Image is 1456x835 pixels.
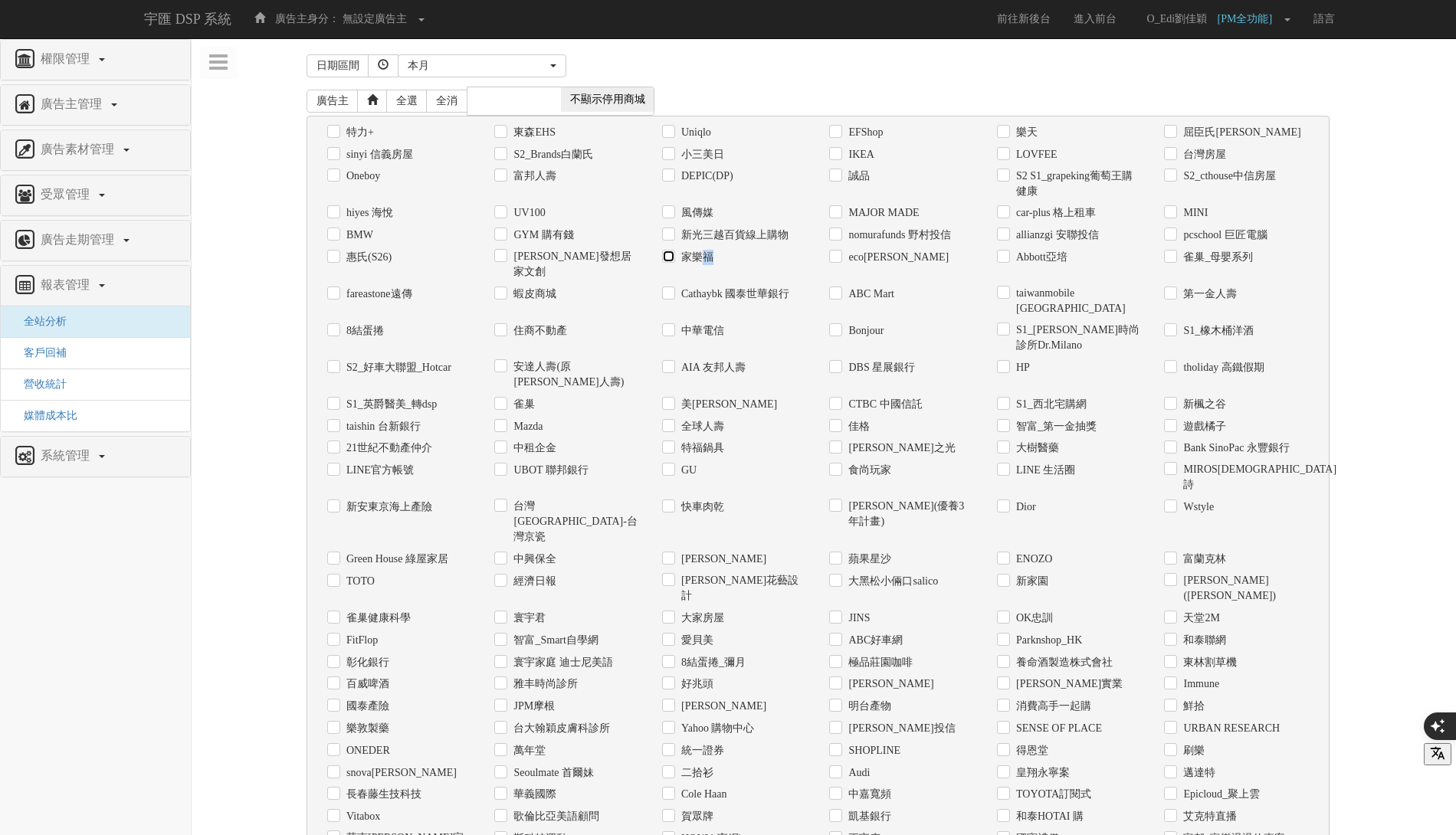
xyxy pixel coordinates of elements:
[37,449,97,462] span: 系統管理
[343,463,414,478] label: LINE官方帳號
[1012,765,1070,781] label: 皇翔永寧案
[677,250,713,265] label: 家樂福
[677,205,713,221] label: 風傳媒
[1012,743,1048,758] label: 得恩堂
[677,125,711,140] label: Uniqlo
[343,499,432,515] label: 新安東京海上產險
[844,721,955,736] label: [PERSON_NAME]投信
[343,147,413,162] label: sinyi 信義房屋
[677,743,724,758] label: 統一證券
[844,440,955,456] label: [PERSON_NAME]之光
[37,52,97,65] span: 權限管理
[677,463,697,478] label: GU
[844,499,974,529] label: [PERSON_NAME](優養3年計畫)
[844,397,922,412] label: CTBC 中國信託
[510,655,613,670] label: 寰宇家庭 迪士尼美語
[12,228,179,253] a: 廣告走期管理
[1179,323,1254,339] label: S1_橡木桶洋酒
[343,360,451,375] label: S2_好車大聯盟_Hotcar
[1012,125,1038,140] label: 樂天
[510,699,555,714] label: JPM摩根
[37,97,110,110] span: 廣告主管理
[510,287,556,302] label: 蝦皮商城
[37,278,97,291] span: 報表管理
[510,633,598,648] label: 智富_Smart自學網
[510,323,567,339] label: 住商不動產
[844,574,938,589] label: 大黑松小倆口salico
[844,552,891,567] label: 蘋果星沙
[1012,360,1030,375] label: HP
[37,188,97,201] span: 受眾管理
[510,205,545,221] label: UV100
[844,287,894,302] label: ABC Mart
[677,809,713,824] label: 賀眾牌
[1179,655,1237,670] label: 東林割草機
[398,54,566,77] button: 本月
[343,765,457,781] label: snova[PERSON_NAME]
[510,743,546,758] label: 萬年堂
[343,699,389,714] label: 國泰產險
[343,397,437,412] label: S1_英爵醫美_轉dsp
[510,676,578,692] label: 雅丰時尚診所
[844,147,874,162] label: IKEA
[1179,462,1309,493] label: MIROS[DEMOGRAPHIC_DATA]詩
[1179,765,1215,781] label: 邁達特
[343,287,412,302] label: fareastone遠傳
[844,611,870,626] label: JINS
[844,250,949,265] label: eco[PERSON_NAME]
[12,47,179,72] a: 權限管理
[1012,787,1091,802] label: TOYOTA訂閱式
[12,316,67,327] span: 全站分析
[677,633,713,648] label: 愛貝美
[343,13,407,25] span: 無設定廣告主
[677,765,713,781] label: 二拾衫
[426,90,467,113] a: 全消
[343,419,421,434] label: taishin 台新銀行
[510,169,556,184] label: 富邦人壽
[1012,419,1097,434] label: 智富_第一金抽獎
[677,287,789,302] label: Cathaybk 國泰世華銀行
[561,87,654,112] span: 不顯示停用商城
[844,699,891,714] label: 明台產物
[677,228,789,243] label: 新光三越百貨線上購物
[343,721,389,736] label: 樂敦製藥
[1012,323,1142,353] label: S1_[PERSON_NAME]時尚診所Dr.Milano
[510,397,535,412] label: 雀巢
[677,699,766,714] label: [PERSON_NAME]
[1179,397,1226,412] label: 新楓之谷
[1012,169,1142,199] label: S2 S1_grapeking葡萄王購健康
[343,228,373,243] label: BMW
[844,205,919,221] label: MAJOR MADE
[1179,573,1309,604] label: [PERSON_NAME]([PERSON_NAME])
[1179,360,1264,375] label: tholiday 高鐵假期
[343,205,393,221] label: hiyes 海悅
[1140,13,1215,25] span: O_Edi劉佳穎
[1012,286,1142,316] label: taiwanmobile [GEOGRAPHIC_DATA]
[510,147,592,162] label: S2_Brands白蘭氏
[1012,397,1087,412] label: S1_西北宅購網
[677,147,724,162] label: 小三美日
[677,360,746,375] label: AIA 友邦人壽
[408,58,547,74] div: 本月
[510,228,573,243] label: GYM 購有錢
[510,499,639,545] label: 台灣[GEOGRAPHIC_DATA]-台灣京瓷
[510,249,639,280] label: [PERSON_NAME]發想居家文創
[343,440,432,456] label: 21世紀不動產仲介
[1179,743,1205,758] label: 刷樂
[844,228,950,243] label: nomurafunds 野村投信
[844,743,900,758] label: SHOPLINE
[510,440,556,456] label: 中租企金
[510,809,599,824] label: 歌倫比亞美語顧問
[677,323,724,339] label: 中華電信
[12,93,179,117] a: 廣告主管理
[1012,250,1067,265] label: Abbott亞培
[677,397,777,412] label: 美[PERSON_NAME]
[343,125,374,140] label: 特力+
[343,633,378,648] label: FitFlop
[510,552,556,567] label: 中興保全
[844,809,891,824] label: 凱基銀行
[844,463,891,478] label: 食尚玩家
[844,169,870,184] label: 誠品
[510,787,556,802] label: 華義國際
[677,419,724,434] label: 全球人壽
